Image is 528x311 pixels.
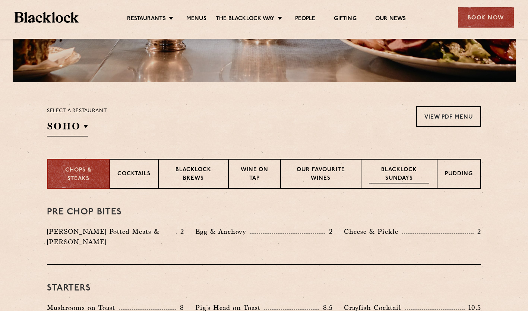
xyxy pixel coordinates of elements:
[47,207,481,217] h3: Pre Chop Bites
[458,7,514,28] div: Book Now
[47,283,481,293] h3: Starters
[15,12,79,23] img: BL_Textured_Logo-footer-cropped.svg
[295,15,315,23] a: People
[474,227,481,236] p: 2
[369,166,429,183] p: Blacklock Sundays
[236,166,273,183] p: Wine on Tap
[127,15,166,23] a: Restaurants
[416,106,481,127] a: View PDF Menu
[334,15,356,23] a: Gifting
[47,120,88,136] h2: SOHO
[375,15,406,23] a: Our News
[47,226,176,247] p: [PERSON_NAME] Potted Meats & [PERSON_NAME]
[216,15,275,23] a: The Blacklock Way
[117,170,151,179] p: Cocktails
[47,106,107,116] p: Select a restaurant
[344,226,402,237] p: Cheese & Pickle
[166,166,221,183] p: Blacklock Brews
[55,166,102,183] p: Chops & Steaks
[195,226,250,237] p: Egg & Anchovy
[445,170,473,179] p: Pudding
[288,166,353,183] p: Our favourite wines
[186,15,206,23] a: Menus
[177,227,184,236] p: 2
[325,227,333,236] p: 2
